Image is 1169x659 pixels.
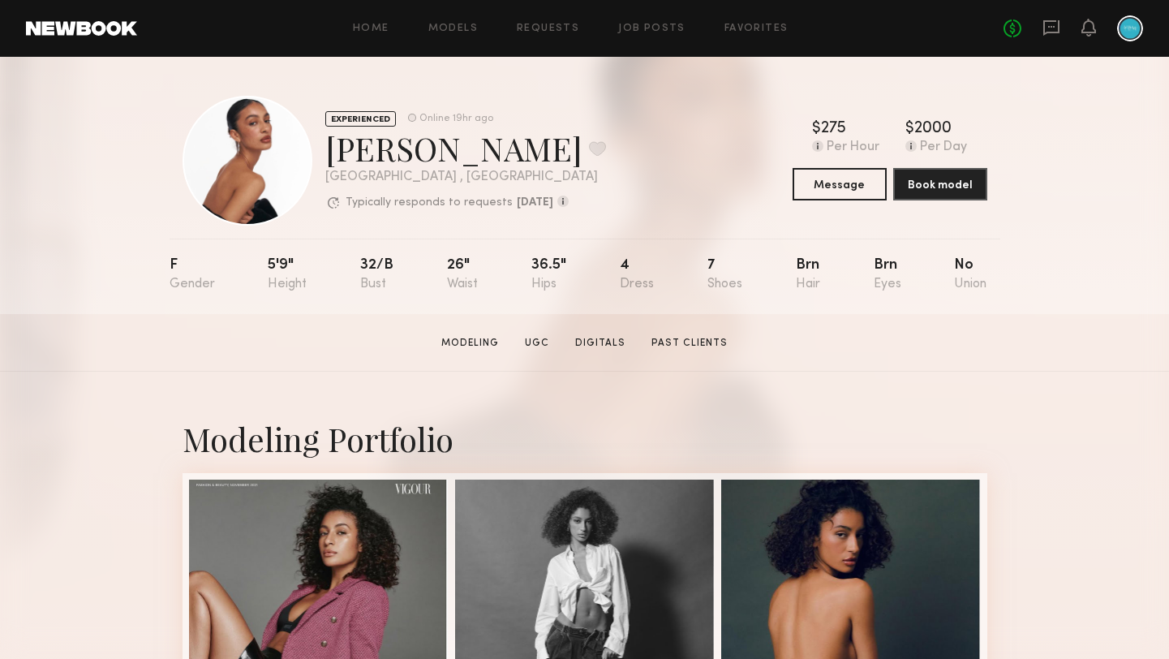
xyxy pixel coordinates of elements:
[707,258,742,291] div: 7
[793,168,887,200] button: Message
[827,140,879,155] div: Per Hour
[170,258,215,291] div: F
[419,114,493,124] div: Online 19hr ago
[796,258,820,291] div: Brn
[531,258,566,291] div: 36.5"
[517,24,579,34] a: Requests
[435,336,505,351] a: Modeling
[447,258,478,291] div: 26"
[517,197,553,209] b: [DATE]
[645,336,734,351] a: Past Clients
[360,258,393,291] div: 32/b
[905,121,914,137] div: $
[812,121,821,137] div: $
[268,258,307,291] div: 5'9"
[325,170,606,184] div: [GEOGRAPHIC_DATA] , [GEOGRAPHIC_DATA]
[183,417,987,460] div: Modeling Portfolio
[325,111,396,127] div: EXPERIENCED
[569,336,632,351] a: Digitals
[518,336,556,351] a: UGC
[914,121,952,137] div: 2000
[325,127,606,170] div: [PERSON_NAME]
[920,140,967,155] div: Per Day
[353,24,389,34] a: Home
[954,258,986,291] div: No
[618,24,685,34] a: Job Posts
[874,258,901,291] div: Brn
[346,197,513,209] p: Typically responds to requests
[893,168,987,200] button: Book model
[428,24,478,34] a: Models
[724,24,789,34] a: Favorites
[821,121,846,137] div: 275
[620,258,654,291] div: 4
